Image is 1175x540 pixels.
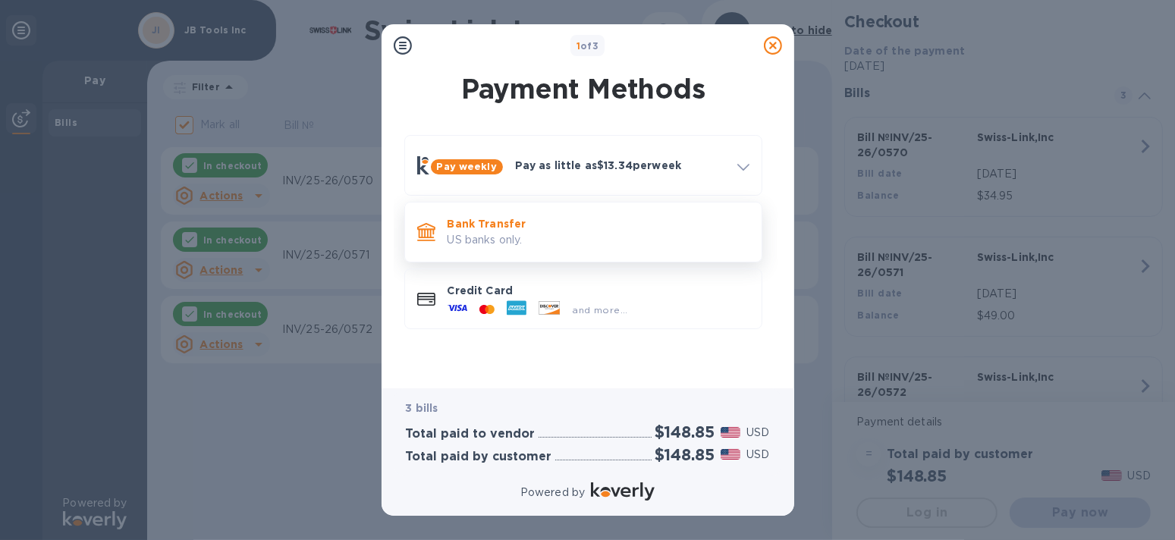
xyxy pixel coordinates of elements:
p: Credit Card [448,283,749,298]
span: and more... [573,304,628,316]
p: US banks only. [448,232,749,248]
h1: Payment Methods [401,73,765,105]
span: 1 [577,40,580,52]
h2: $148.85 [655,422,715,441]
img: USD [721,449,741,460]
img: Logo [591,482,655,501]
h3: Total paid to vendor [406,427,536,441]
p: Pay as little as $13.34 per week [515,158,725,173]
img: USD [721,427,741,438]
h3: Total paid by customer [406,450,552,464]
p: Powered by [520,485,585,501]
h2: $148.85 [655,445,715,464]
b: 3 bills [406,402,438,414]
b: Pay weekly [437,161,497,172]
p: Bank Transfer [448,216,749,231]
p: USD [746,447,769,463]
b: of 3 [577,40,599,52]
p: USD [746,425,769,441]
